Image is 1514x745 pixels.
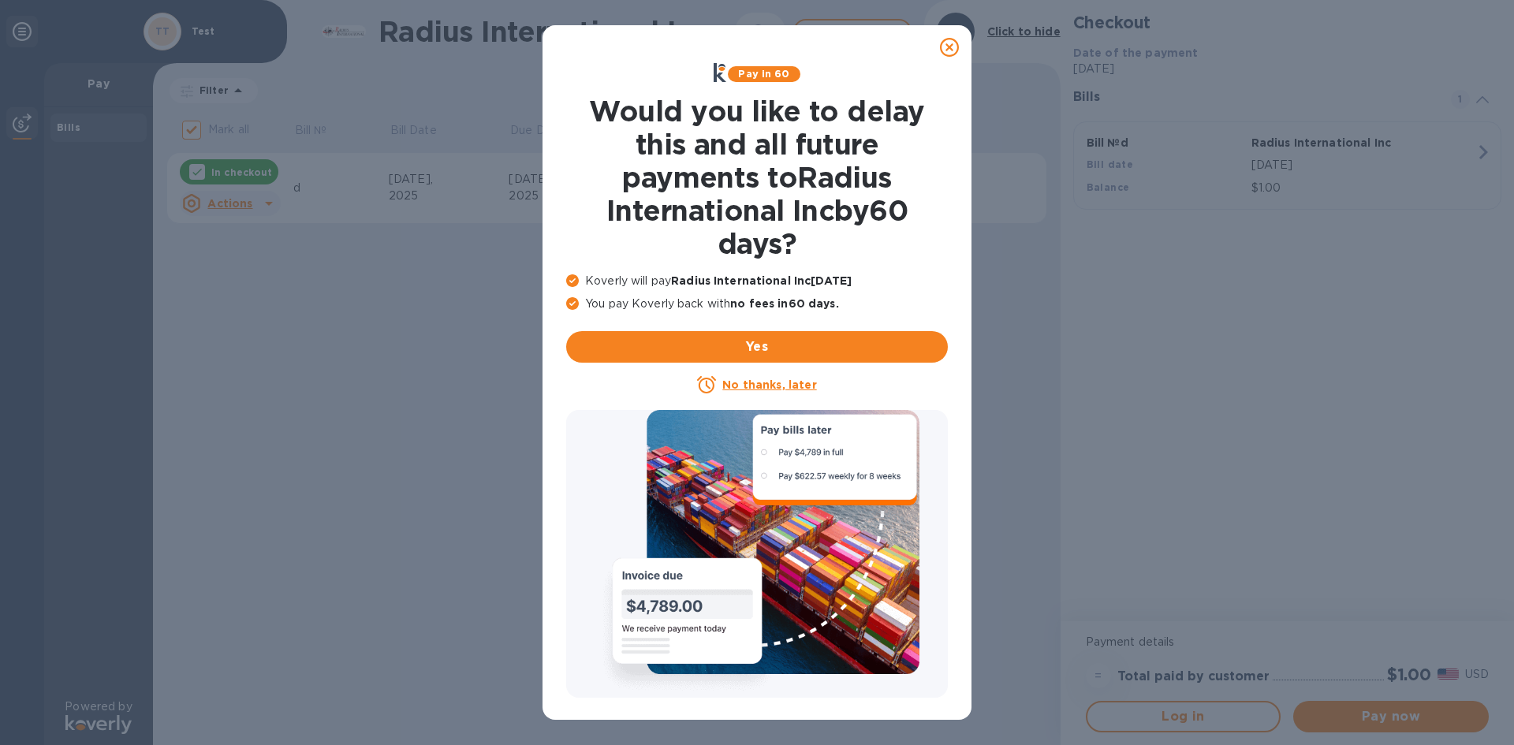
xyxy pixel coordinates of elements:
span: Yes [579,337,935,356]
b: no fees in 60 days . [730,297,838,310]
h1: Would you like to delay this and all future payments to Radius International Inc by 60 days ? [566,95,948,260]
p: You pay Koverly back with [566,296,948,312]
b: Radius International Inc [DATE] [671,274,852,287]
b: Pay in 60 [738,68,789,80]
p: Koverly will pay [566,273,948,289]
button: Yes [566,331,948,363]
u: No thanks, later [722,378,816,391]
